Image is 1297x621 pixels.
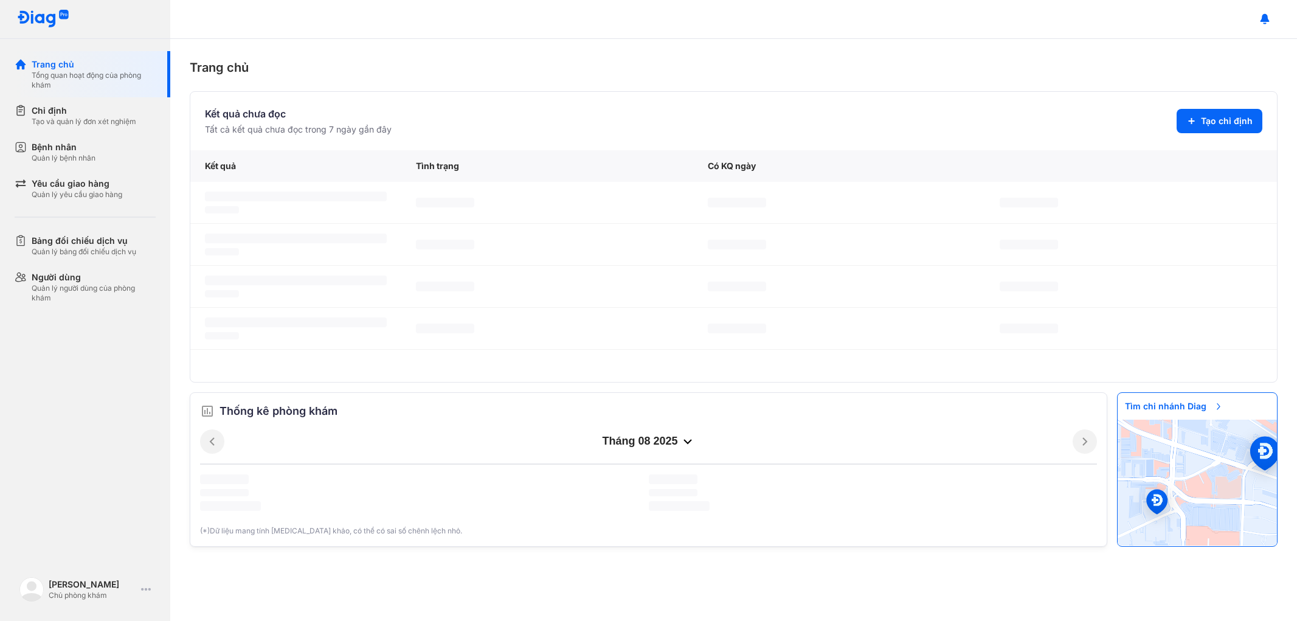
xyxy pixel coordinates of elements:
[205,106,392,121] div: Kết quả chưa đọc
[205,276,387,285] span: ‌
[19,577,44,602] img: logo
[32,105,136,117] div: Chỉ định
[205,290,239,297] span: ‌
[224,434,1073,449] div: tháng 08 2025
[649,501,710,511] span: ‌
[17,10,69,29] img: logo
[32,190,122,199] div: Quản lý yêu cầu giao hàng
[200,404,215,418] img: order.5a6da16c.svg
[649,474,697,484] span: ‌
[416,324,474,333] span: ‌
[401,150,693,182] div: Tình trạng
[190,58,1278,77] div: Trang chủ
[205,248,239,255] span: ‌
[200,489,249,496] span: ‌
[708,324,766,333] span: ‌
[708,240,766,249] span: ‌
[32,58,156,71] div: Trang chủ
[649,489,697,496] span: ‌
[416,282,474,291] span: ‌
[1177,109,1262,133] button: Tạo chỉ định
[49,591,136,600] div: Chủ phòng khám
[32,117,136,127] div: Tạo và quản lý đơn xét nghiệm
[1000,198,1058,207] span: ‌
[200,526,1097,536] div: (*)Dữ liệu mang tính [MEDICAL_DATA] khảo, có thể có sai số chênh lệch nhỏ.
[32,247,136,257] div: Quản lý bảng đối chiếu dịch vụ
[416,240,474,249] span: ‌
[200,501,261,511] span: ‌
[1000,240,1058,249] span: ‌
[1000,324,1058,333] span: ‌
[32,153,95,163] div: Quản lý bệnh nhân
[32,71,156,90] div: Tổng quan hoạt động của phòng khám
[205,234,387,243] span: ‌
[49,578,136,591] div: [PERSON_NAME]
[190,150,401,182] div: Kết quả
[220,403,337,420] span: Thống kê phòng khám
[205,192,387,201] span: ‌
[32,271,156,283] div: Người dùng
[32,178,122,190] div: Yêu cầu giao hàng
[1201,115,1253,127] span: Tạo chỉ định
[32,235,136,247] div: Bảng đối chiếu dịch vụ
[416,198,474,207] span: ‌
[32,283,156,303] div: Quản lý người dùng của phòng khám
[1000,282,1058,291] span: ‌
[205,206,239,213] span: ‌
[205,317,387,327] span: ‌
[708,282,766,291] span: ‌
[32,141,95,153] div: Bệnh nhân
[200,474,249,484] span: ‌
[708,198,766,207] span: ‌
[205,123,392,136] div: Tất cả kết quả chưa đọc trong 7 ngày gần đây
[1118,393,1231,420] span: Tìm chi nhánh Diag
[693,150,985,182] div: Có KQ ngày
[205,332,239,339] span: ‌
